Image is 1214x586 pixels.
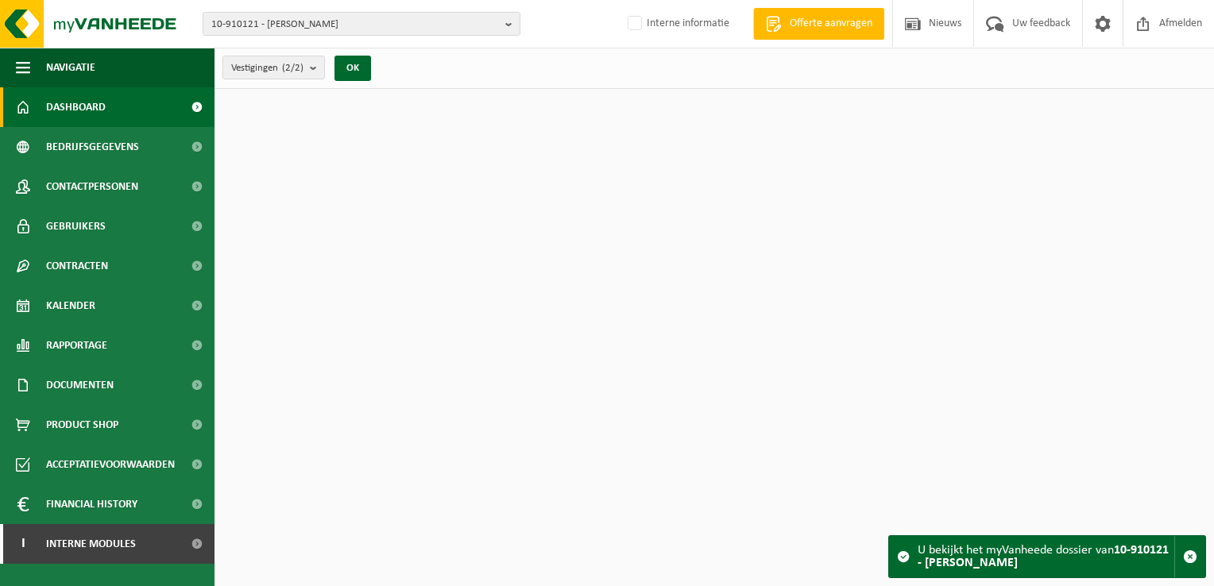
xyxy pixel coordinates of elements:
[46,48,95,87] span: Navigatie
[624,12,729,36] label: Interne informatie
[46,246,108,286] span: Contracten
[786,16,876,32] span: Offerte aanvragen
[46,127,139,167] span: Bedrijfsgegevens
[46,445,175,484] span: Acceptatievoorwaarden
[282,63,303,73] count: (2/2)
[46,484,137,524] span: Financial History
[231,56,303,80] span: Vestigingen
[203,12,520,36] button: 10-910121 - [PERSON_NAME]
[753,8,884,40] a: Offerte aanvragen
[46,365,114,405] span: Documenten
[46,87,106,127] span: Dashboard
[46,167,138,206] span: Contactpersonen
[46,326,107,365] span: Rapportage
[16,524,30,564] span: I
[334,56,371,81] button: OK
[46,286,95,326] span: Kalender
[46,206,106,246] span: Gebruikers
[918,544,1169,569] strong: 10-910121 - [PERSON_NAME]
[222,56,325,79] button: Vestigingen(2/2)
[211,13,499,37] span: 10-910121 - [PERSON_NAME]
[46,405,118,445] span: Product Shop
[918,536,1174,577] div: U bekijkt het myVanheede dossier van
[46,524,136,564] span: Interne modules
